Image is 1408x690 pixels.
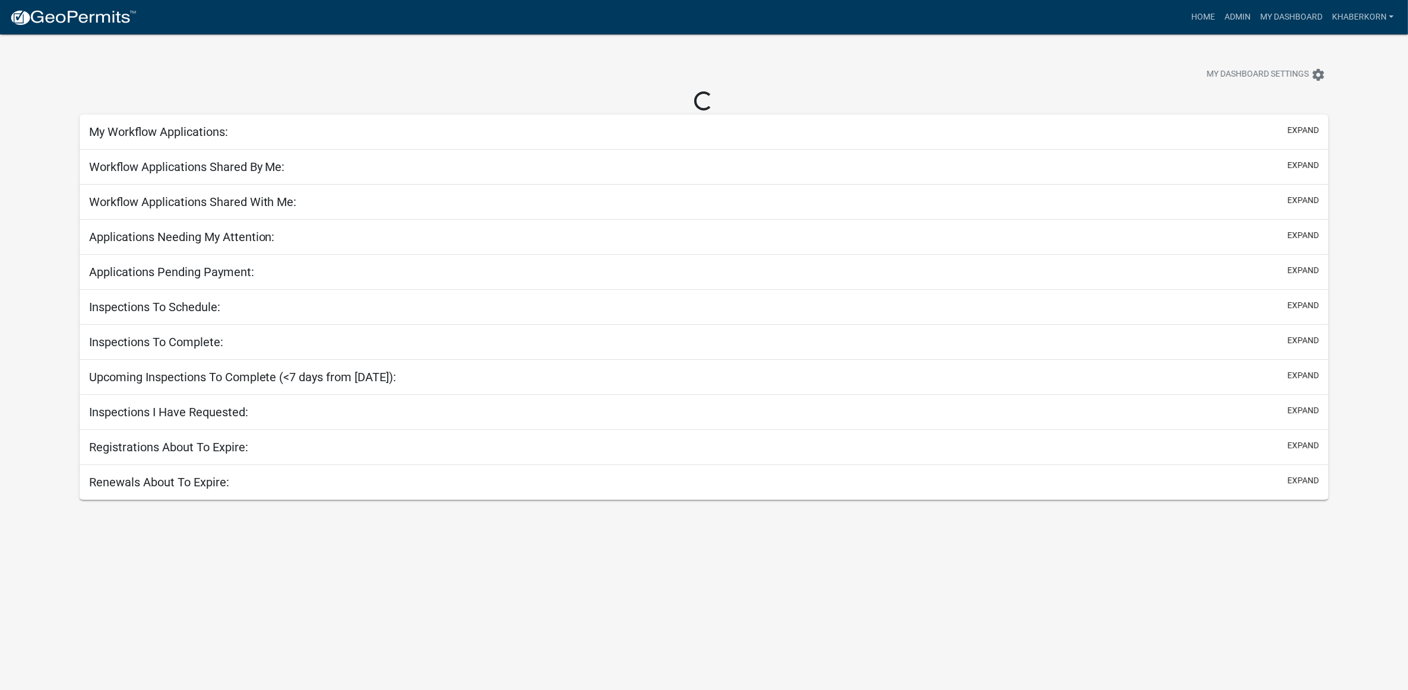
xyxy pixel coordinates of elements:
[89,475,229,489] h5: Renewals About To Expire:
[89,440,248,454] h5: Registrations About To Expire:
[1311,68,1325,82] i: settings
[1287,334,1319,347] button: expand
[1287,264,1319,277] button: expand
[89,265,254,279] h5: Applications Pending Payment:
[1287,194,1319,207] button: expand
[89,125,228,139] h5: My Workflow Applications:
[1197,63,1335,86] button: My Dashboard Settingssettings
[1287,369,1319,382] button: expand
[1287,159,1319,172] button: expand
[89,160,285,174] h5: Workflow Applications Shared By Me:
[89,230,275,244] h5: Applications Needing My Attention:
[1287,299,1319,312] button: expand
[89,335,223,349] h5: Inspections To Complete:
[1287,474,1319,487] button: expand
[89,405,248,419] h5: Inspections I Have Requested:
[89,300,220,314] h5: Inspections To Schedule:
[1207,68,1309,82] span: My Dashboard Settings
[1220,6,1255,29] a: Admin
[1287,404,1319,417] button: expand
[1186,6,1220,29] a: Home
[89,370,397,384] h5: Upcoming Inspections To Complete (<7 days from [DATE]):
[1327,6,1398,29] a: khaberkorn
[1287,439,1319,452] button: expand
[1255,6,1327,29] a: My Dashboard
[1287,229,1319,242] button: expand
[89,195,297,209] h5: Workflow Applications Shared With Me:
[1287,124,1319,137] button: expand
